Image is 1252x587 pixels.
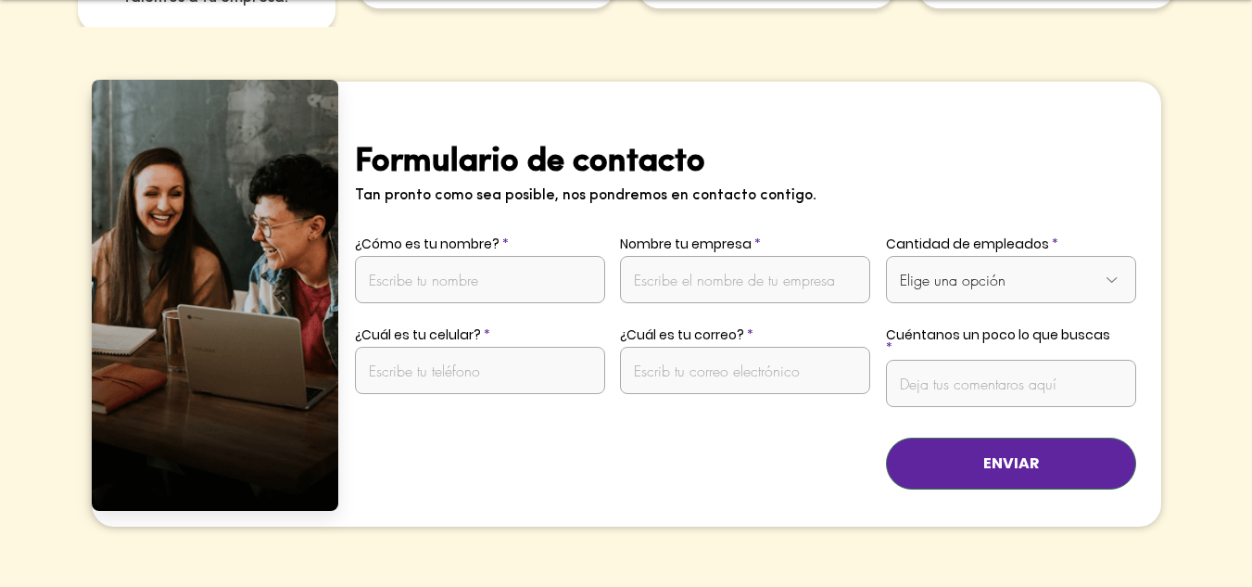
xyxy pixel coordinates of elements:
[355,256,605,303] input: Escribe tu nombre
[355,237,605,250] label: ¿Cómo es tu nombre?
[983,453,1039,474] span: ENVIAR
[355,146,705,179] span: Formulario de contacto
[886,360,1136,407] input: Deja tus comentaros aquí
[338,82,1160,526] div: Presentación de diapositivas
[620,347,870,394] input: Escrib tu correo electrónico
[620,328,870,341] label: ¿Cuál es tu correo?
[1145,479,1233,568] iframe: Messagebird Livechat Widget
[355,328,605,341] label: ¿Cuál es tu celular?
[886,328,1136,354] label: Cuéntanos un poco lo que buscas
[886,237,1136,250] label: Cantidad de empleados
[355,188,816,203] span: Tan pronto como sea posible, nos pondremos en contacto contigo.
[92,80,338,511] img: Persona trabajando.png
[886,438,1136,490] button: ENVIAR
[620,256,870,303] input: Escribe el nombre de tu empresa
[620,237,870,250] label: Nombre tu empresa
[355,347,605,394] input: Escribe tu teléfono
